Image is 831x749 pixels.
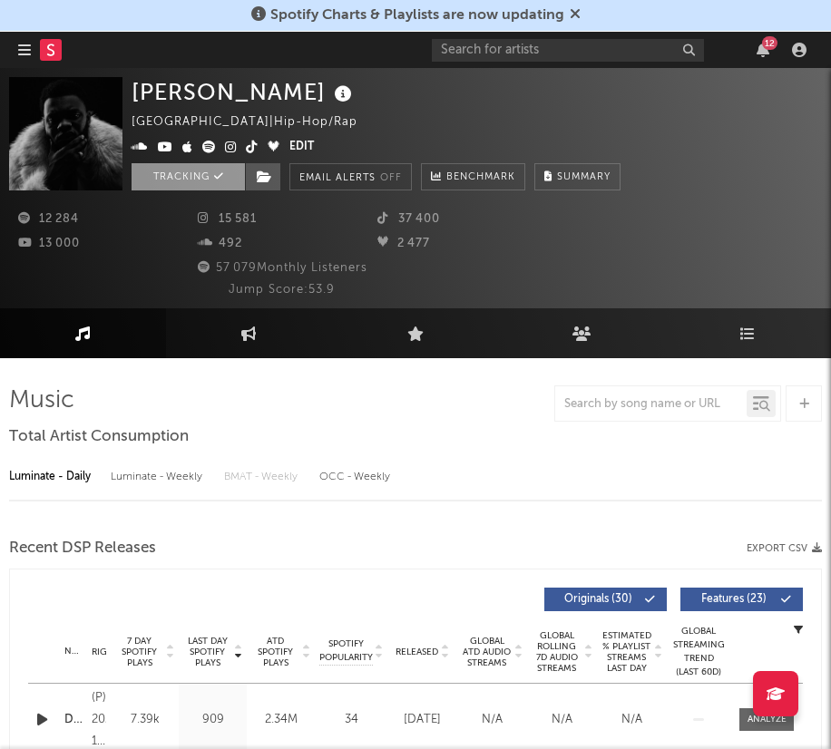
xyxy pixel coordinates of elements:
[270,8,564,23] span: Spotify Charts & Playlists are now updating
[18,238,80,249] span: 13 000
[671,625,726,679] div: Global Streaming Trend (Last 60D)
[601,630,651,674] span: Estimated % Playlist Streams Last Day
[396,647,438,657] span: Released
[195,262,367,274] span: 57 079 Monthly Listeners
[289,163,412,190] button: Email AlertsOff
[380,173,402,183] em: Off
[692,594,776,605] span: Features ( 23 )
[229,284,335,296] span: Jump Score: 53.9
[462,636,512,668] span: Global ATD Audio Streams
[432,39,704,62] input: Search for artists
[557,172,611,182] span: Summary
[319,462,392,492] div: OCC - Weekly
[115,636,163,668] span: 7 Day Spotify Plays
[377,238,430,249] span: 2 477
[680,588,803,611] button: Features(23)
[64,645,83,658] div: Name
[377,213,440,225] span: 37 400
[319,711,383,729] div: 34
[9,426,189,448] span: Total Artist Consumption
[9,462,93,492] div: Luminate - Daily
[757,43,769,57] button: 12
[18,213,79,225] span: 12 284
[392,711,453,729] div: [DATE]
[132,112,378,133] div: [GEOGRAPHIC_DATA] | Hip-Hop/Rap
[183,636,231,668] span: Last Day Spotify Plays
[183,711,242,729] div: 909
[111,462,206,492] div: Luminate - Weekly
[747,543,822,554] button: Export CSV
[115,711,174,729] div: 7.39k
[132,77,357,107] div: [PERSON_NAME]
[555,397,747,412] input: Search by song name or URL
[421,163,525,190] a: Benchmark
[570,8,581,23] span: Dismiss
[544,588,667,611] button: Originals(30)
[446,167,515,189] span: Benchmark
[532,711,592,729] div: N/A
[251,711,310,729] div: 2.34M
[319,637,373,665] span: Spotify Popularity
[67,647,120,657] span: Copyright
[64,711,83,729] a: Dodo
[198,238,242,249] span: 492
[556,594,640,605] span: Originals ( 30 )
[251,636,299,668] span: ATD Spotify Plays
[9,538,156,559] span: Recent DSP Releases
[601,711,662,729] div: N/A
[534,163,621,190] button: Summary
[462,711,523,729] div: N/A
[532,630,582,674] span: Global Rolling 7D Audio Streams
[198,213,257,225] span: 15 581
[289,137,314,159] button: Edit
[762,36,777,50] div: 12
[132,163,245,190] button: Tracking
